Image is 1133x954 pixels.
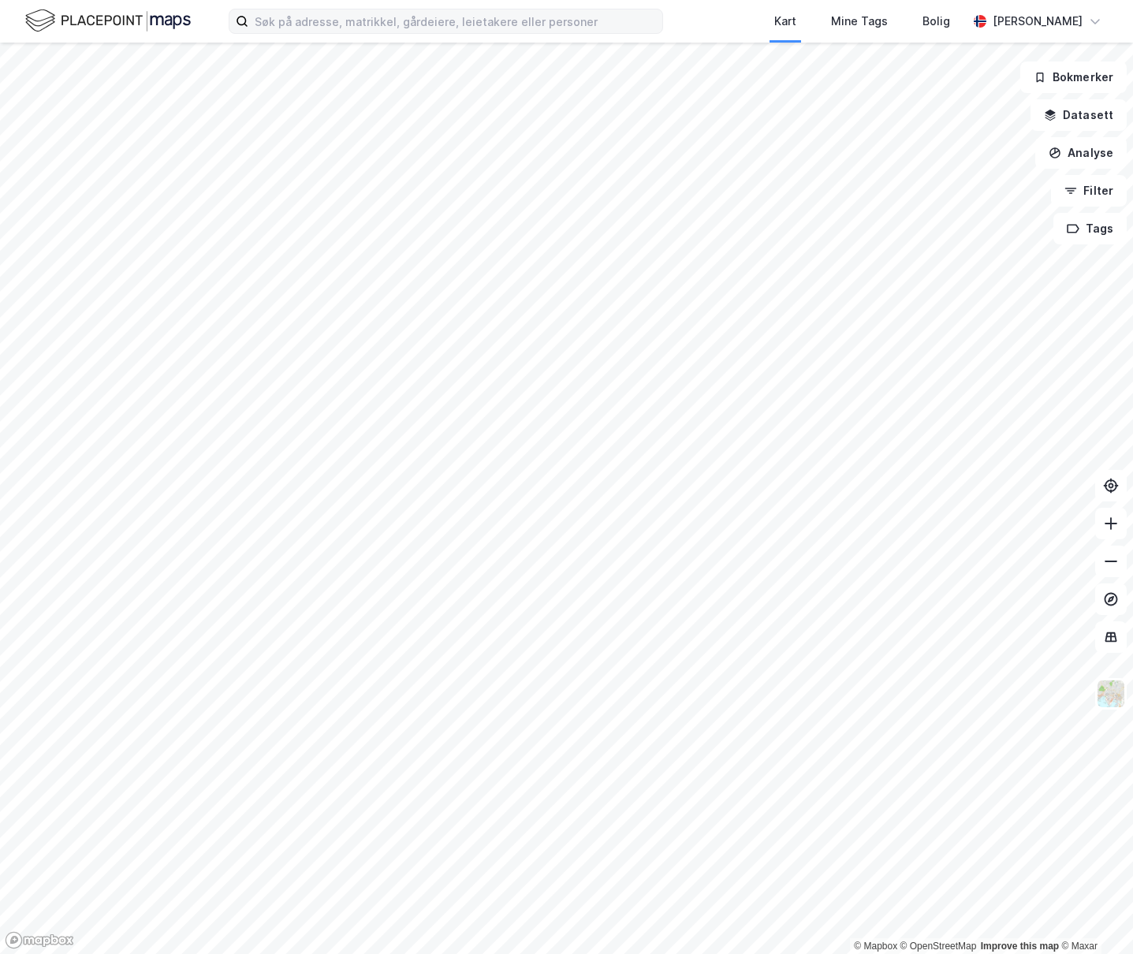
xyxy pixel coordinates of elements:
[831,12,888,31] div: Mine Tags
[1031,99,1127,131] button: Datasett
[900,941,977,952] a: OpenStreetMap
[922,12,950,31] div: Bolig
[1054,878,1133,954] div: Kontrollprogram for chat
[774,12,796,31] div: Kart
[1096,679,1126,709] img: Z
[1053,213,1127,244] button: Tags
[854,941,897,952] a: Mapbox
[1020,61,1127,93] button: Bokmerker
[1035,137,1127,169] button: Analyse
[5,931,74,949] a: Mapbox homepage
[248,9,662,33] input: Søk på adresse, matrikkel, gårdeiere, leietakere eller personer
[993,12,1083,31] div: [PERSON_NAME]
[25,7,191,35] img: logo.f888ab2527a4732fd821a326f86c7f29.svg
[1054,878,1133,954] iframe: Chat Widget
[981,941,1059,952] a: Improve this map
[1051,175,1127,207] button: Filter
